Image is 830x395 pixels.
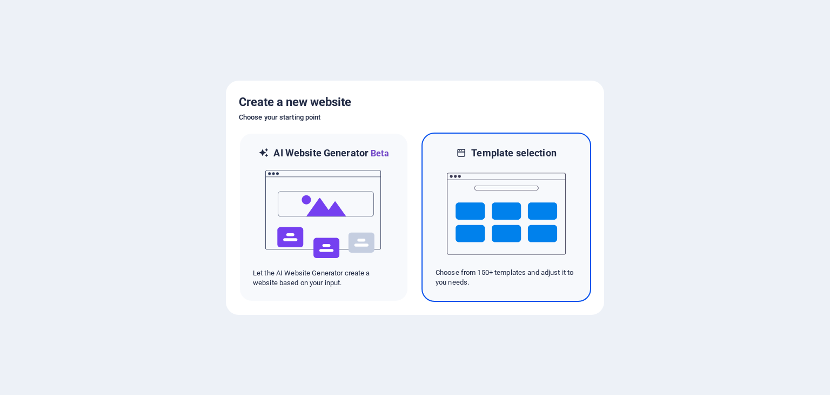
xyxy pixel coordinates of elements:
[436,268,577,287] p: Choose from 150+ templates and adjust it to you needs.
[421,133,591,302] div: Template selectionChoose from 150+ templates and adjust it to you needs.
[369,148,389,159] span: Beta
[264,160,383,268] img: ai
[239,94,591,111] h5: Create a new website
[253,268,394,288] p: Let the AI Website Generator create a website based on your input.
[273,147,389,160] h6: AI Website Generator
[239,111,591,124] h6: Choose your starting point
[239,133,409,302] div: AI Website GeneratorBetaaiLet the AI Website Generator create a website based on your input.
[471,147,556,160] h6: Template selection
